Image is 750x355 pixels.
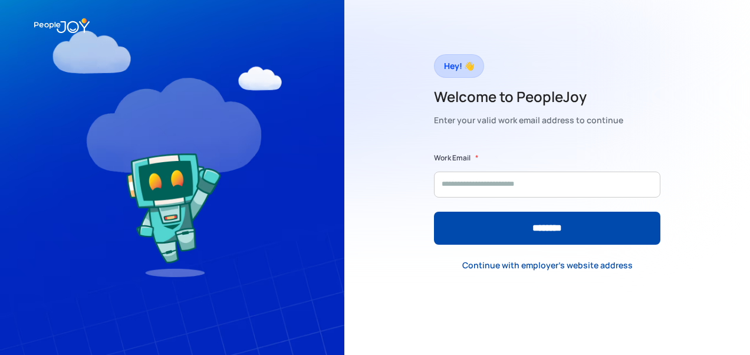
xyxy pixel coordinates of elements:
[434,152,471,164] label: Work Email
[462,259,633,271] div: Continue with employer's website address
[434,112,623,129] div: Enter your valid work email address to continue
[444,58,474,74] div: Hey! 👋
[453,254,642,278] a: Continue with employer's website address
[434,87,623,106] h2: Welcome to PeopleJoy
[434,152,660,245] form: Form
